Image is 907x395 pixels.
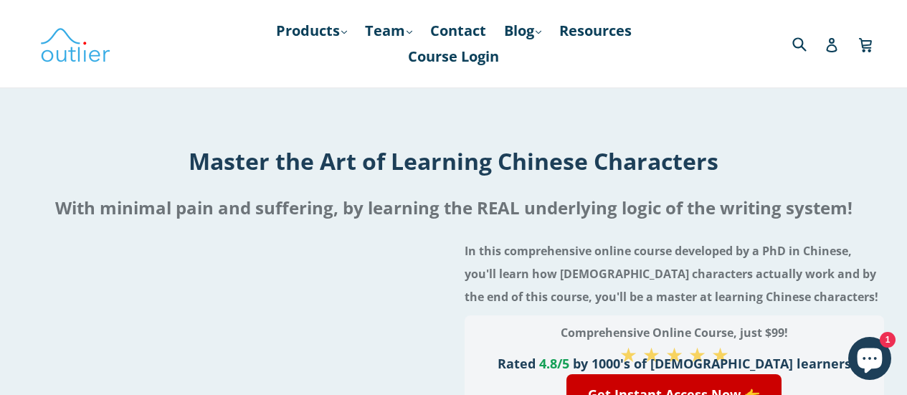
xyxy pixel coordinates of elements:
[358,18,419,44] a: Team
[481,321,867,344] h3: Comprehensive Online Course, just $99!
[465,239,884,308] h4: In this comprehensive online course developed by a PhD in Chinese, you'll learn how [DEMOGRAPHIC_...
[497,18,549,44] a: Blog
[269,18,354,44] a: Products
[401,44,506,70] a: Course Login
[619,341,729,368] span: ★ ★ ★ ★ ★
[844,337,896,384] inbox-online-store-chat: Shopify online store chat
[573,355,851,372] span: by 1000's of [DEMOGRAPHIC_DATA] learners
[789,29,828,58] input: Search
[498,355,536,372] span: Rated
[423,18,493,44] a: Contact
[552,18,639,44] a: Resources
[39,23,111,65] img: Outlier Linguistics
[539,355,569,372] span: 4.8/5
